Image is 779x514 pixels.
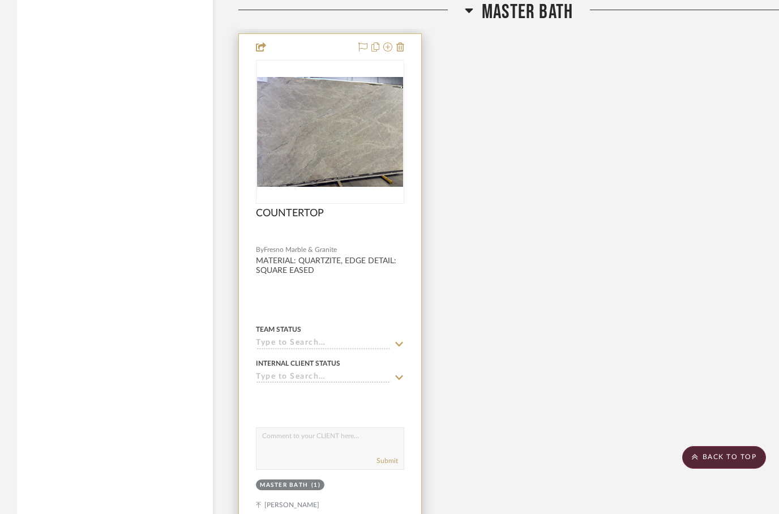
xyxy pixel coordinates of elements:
button: Submit [376,456,398,466]
scroll-to-top-button: BACK TO TOP [682,446,766,469]
div: (1) [311,481,321,490]
div: 0 [256,61,404,203]
input: Type to Search… [256,372,391,383]
div: Team Status [256,324,301,335]
img: COUNTERTOP [257,77,403,187]
span: COUNTERTOP [256,207,324,220]
span: By [256,245,264,255]
div: Master Bath [260,481,309,490]
input: Type to Search… [256,339,391,349]
div: Internal Client Status [256,358,340,369]
span: Fresno Marble & Granite [264,245,337,255]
